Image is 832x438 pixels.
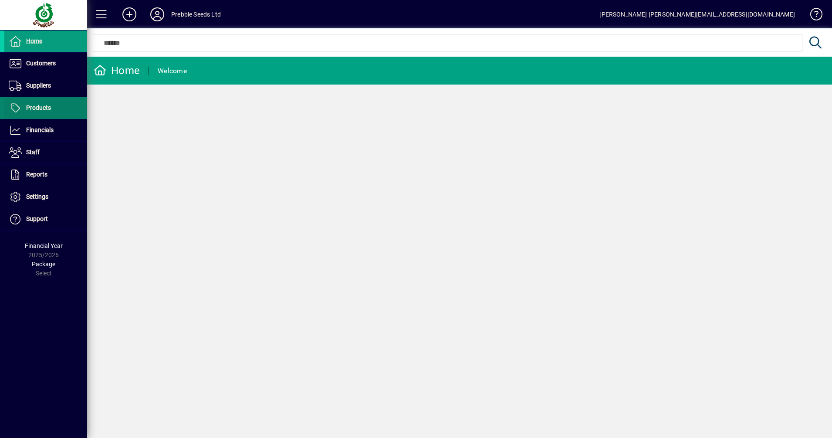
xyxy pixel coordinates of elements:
[599,7,795,21] div: [PERSON_NAME] [PERSON_NAME][EMAIL_ADDRESS][DOMAIN_NAME]
[4,53,87,75] a: Customers
[158,64,187,78] div: Welcome
[26,126,54,133] span: Financials
[26,215,48,222] span: Support
[804,2,821,30] a: Knowledge Base
[4,186,87,208] a: Settings
[171,7,221,21] div: Prebble Seeds Ltd
[4,142,87,163] a: Staff
[32,261,55,268] span: Package
[26,37,42,44] span: Home
[4,164,87,186] a: Reports
[4,208,87,230] a: Support
[26,193,48,200] span: Settings
[115,7,143,22] button: Add
[26,149,40,156] span: Staff
[143,7,171,22] button: Profile
[4,75,87,97] a: Suppliers
[94,64,140,78] div: Home
[26,60,56,67] span: Customers
[26,171,47,178] span: Reports
[4,119,87,141] a: Financials
[26,82,51,89] span: Suppliers
[4,97,87,119] a: Products
[25,242,63,249] span: Financial Year
[26,104,51,111] span: Products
